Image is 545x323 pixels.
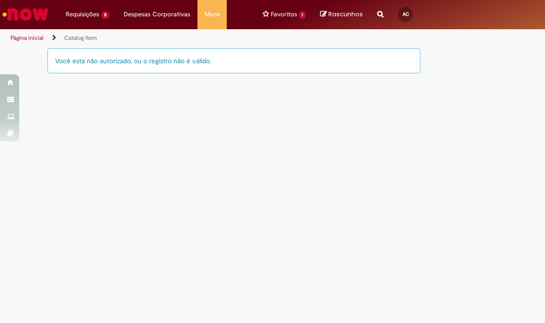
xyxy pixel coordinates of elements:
[66,10,99,19] span: Requisições
[205,10,220,19] span: More
[299,11,306,19] span: 1
[124,10,190,19] span: Despesas Corporativas
[64,34,97,42] a: Catalog Item
[11,34,44,42] a: Página inicial
[403,11,409,17] span: AC
[271,10,297,19] span: Favoritos
[328,10,363,19] span: Rascunhos
[101,11,109,19] span: 8
[320,10,363,19] a: No momento, sua lista de rascunhos tem 0 Itens
[1,5,50,24] img: ServiceNow
[47,48,420,73] div: Você está não autorizado, ou o registro não é válido.
[7,29,311,47] ul: Trilhas de página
